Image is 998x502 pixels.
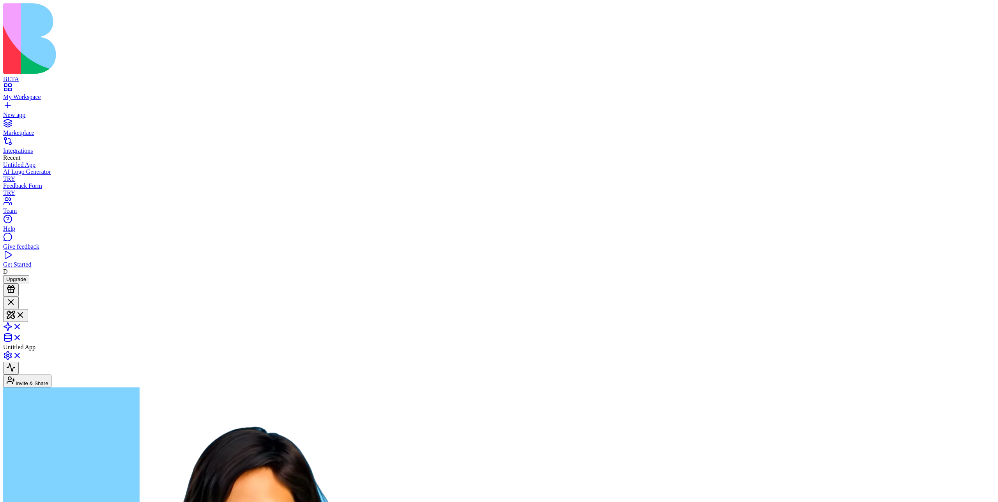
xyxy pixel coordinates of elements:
div: Get Started [3,261,995,268]
a: Integrations [3,140,995,154]
div: BETA [3,76,995,83]
button: Upgrade [3,275,29,283]
div: My Workspace [3,94,995,101]
div: Feedback Form [3,182,995,189]
a: Team [3,200,995,214]
button: Invite & Share [3,375,51,387]
a: AI Logo GeneratorTRY [3,168,995,182]
a: Marketplace [3,122,995,136]
div: TRY [3,175,995,182]
img: logo [3,3,317,74]
a: My Workspace [3,87,995,101]
div: Team [3,207,995,214]
a: Give feedback [3,236,995,250]
a: Upgrade [3,276,29,282]
div: New app [3,111,995,118]
a: Feedback FormTRY [3,182,995,196]
div: Integrations [3,147,995,154]
div: TRY [3,189,995,196]
a: Get Started [3,254,995,268]
a: Untitled App [3,161,995,168]
div: Help [3,225,995,232]
span: Recent [3,154,20,161]
a: BETA [3,69,995,83]
a: New app [3,104,995,118]
div: Marketplace [3,129,995,136]
span: Untitled App [3,344,35,350]
a: Help [3,218,995,232]
span: D [3,268,8,275]
div: AI Logo Generator [3,168,995,175]
div: Give feedback [3,243,995,250]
